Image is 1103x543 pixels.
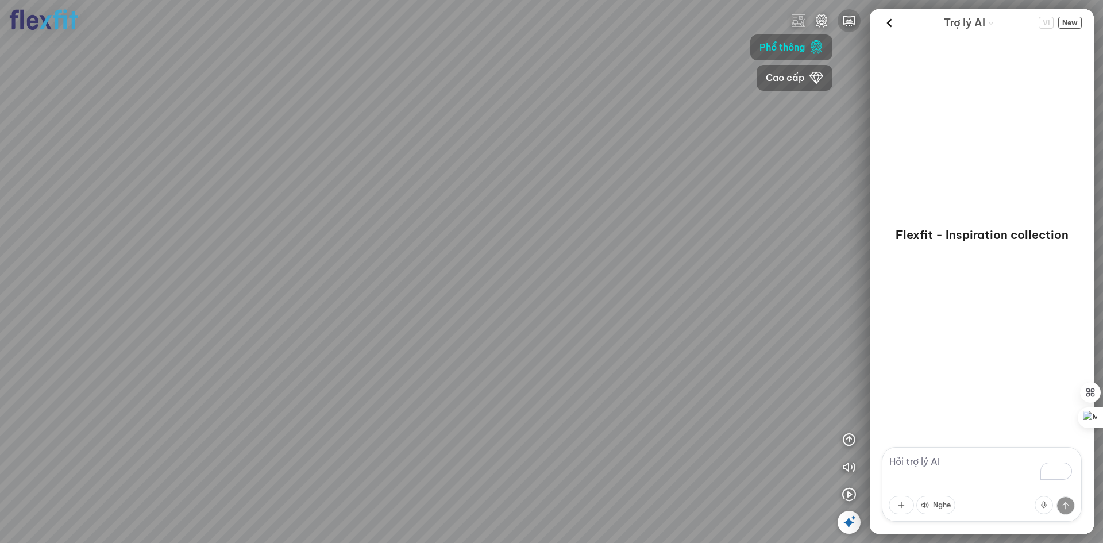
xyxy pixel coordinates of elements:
[750,34,832,60] button: Phổ thông
[944,14,994,32] div: AI Guide options
[766,71,805,85] span: Cao cấp
[1058,17,1082,29] button: New Chat
[944,15,985,31] span: Trợ lý AI
[1058,17,1082,29] span: New
[9,9,78,30] img: logo
[757,65,832,91] button: Cao cấp
[1039,17,1054,29] button: Change language
[809,71,823,84] img: logo
[1039,17,1054,29] span: VI
[815,14,828,28] img: logo
[916,496,955,514] button: Nghe
[809,40,823,54] img: logo
[759,40,805,55] span: Phổ thông
[896,227,1069,243] p: Flexfit - Inspiration collection
[792,14,805,28] img: Hiện đại
[882,447,1082,522] textarea: To enrich screen reader interactions, please activate Accessibility in Grammarly extension settings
